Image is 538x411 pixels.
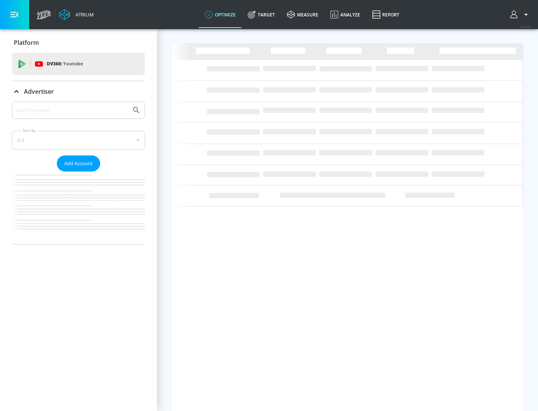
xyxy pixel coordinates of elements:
div: Advertiser [12,102,145,244]
div: Atrium [72,11,94,18]
a: Target [242,1,281,28]
a: Atrium [59,9,94,20]
a: Analyze [324,1,366,28]
a: Report [366,1,405,28]
p: Platform [14,38,39,47]
input: Search by name [15,105,128,115]
span: Add Account [64,159,93,168]
div: Platform [12,32,145,53]
a: optimize [199,1,242,28]
p: Advertiser [24,87,54,96]
nav: list of Advertiser [12,171,145,244]
span: v 4.25.4 [520,25,531,29]
p: Youtube [63,60,83,68]
div: DV360: Youtube [12,53,145,75]
label: Sort By [21,128,37,133]
a: measure [281,1,324,28]
p: DV360: [47,60,83,68]
div: A-Z [12,131,145,149]
div: Advertiser [12,81,145,102]
button: Add Account [57,155,100,171]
